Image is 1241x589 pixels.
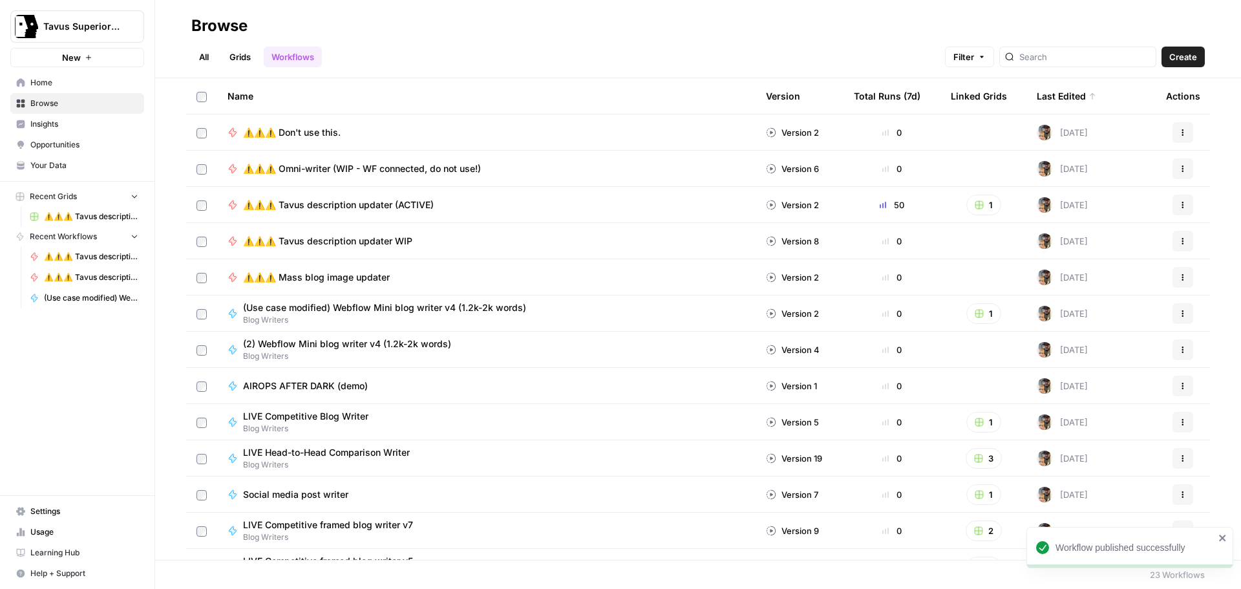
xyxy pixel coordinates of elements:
img: 75men5xajoha24slrmvs4mz46cue [1037,161,1052,177]
img: 75men5xajoha24slrmvs4mz46cue [1037,378,1052,394]
button: Help + Support [10,563,144,584]
span: LIVE Competitive framed blog writer v7 [243,519,413,531]
span: Create [1169,50,1197,63]
div: [DATE] [1037,125,1088,140]
div: Version 4 [766,343,820,356]
button: 2 [966,520,1002,541]
div: Linked Grids [951,78,1007,114]
div: Version 9 [766,524,819,537]
span: Blog Writers [243,459,420,471]
span: LIVE Competitive framed blog writer v5 [243,555,413,568]
span: Blog Writers [243,531,423,543]
a: (Use case modified) Webflow Mini blog writer v4 (1.2k-2k words) [24,288,144,308]
div: [DATE] [1037,197,1088,213]
div: [DATE] [1037,306,1088,321]
button: 3 [966,448,1002,469]
a: Browse [10,93,144,114]
img: 75men5xajoha24slrmvs4mz46cue [1037,197,1052,213]
a: LIVE Competitive framed blog writer v5Blog Writers [228,555,745,579]
div: 23 Workflows [1150,568,1205,581]
span: New [62,51,81,64]
div: [DATE] [1037,523,1088,539]
img: 75men5xajoha24slrmvs4mz46cue [1037,306,1052,321]
div: Version 2 [766,198,819,211]
a: Learning Hub [10,542,144,563]
a: ⚠️⚠️⚠️ Tavus description updater (ACTIVE) Grid [24,206,144,227]
span: ⚠️⚠️⚠️ Tavus description updater WIP [44,251,138,262]
div: 0 [854,380,930,392]
div: 0 [854,235,930,248]
div: Workflow published successfully [1055,541,1214,554]
a: Workflows [264,47,322,67]
img: 75men5xajoha24slrmvs4mz46cue [1037,233,1052,249]
a: LIVE Head-to-Head Comparison WriterBlog Writers [228,446,745,471]
img: 75men5xajoha24slrmvs4mz46cue [1037,487,1052,502]
span: ⚠️⚠️⚠️ Tavus description updater (ACTIVE) Grid [44,211,138,222]
div: Version 2 [766,271,819,284]
span: ⚠️⚠️⚠️ Tavus description updater (ACTIVE) [243,198,434,211]
span: Usage [30,526,138,538]
a: (Use case modified) Webflow Mini blog writer v4 (1.2k-2k words)Blog Writers [228,301,745,326]
div: Version [766,78,800,114]
span: ⚠️⚠️⚠️ Tavus description updater (ACTIVE) [44,272,138,283]
a: (2) Webflow Mini blog writer v4 (1.2k-2k words)Blog Writers [228,337,745,362]
button: Recent Workflows [10,227,144,246]
a: Grids [222,47,259,67]
span: Blog Writers [243,423,379,434]
a: ⚠️⚠️⚠️ Don't use this. [228,126,745,139]
button: New [10,48,144,67]
span: Home [30,77,138,89]
div: [DATE] [1037,233,1088,249]
div: 0 [854,162,930,175]
a: Insights [10,114,144,134]
span: Social media post writer [243,488,348,501]
a: All [191,47,217,67]
span: Recent Grids [30,191,77,202]
img: 75men5xajoha24slrmvs4mz46cue [1037,451,1052,466]
a: ⚠️⚠️⚠️ Tavus description updater (ACTIVE) [24,267,144,288]
a: Opportunities [10,134,144,155]
div: Version 7 [766,488,818,501]
a: ⚠️⚠️⚠️ Tavus description updater (ACTIVE) [228,198,745,211]
img: 75men5xajoha24slrmvs4mz46cue [1037,270,1052,285]
div: 50 [854,198,930,211]
span: Tavus Superiority [43,20,122,33]
div: [DATE] [1037,342,1088,358]
button: 1 [966,484,1001,505]
button: Filter [945,47,994,67]
div: 0 [854,452,930,465]
div: 0 [854,126,930,139]
button: Workspace: Tavus Superiority [10,10,144,43]
span: (Use case modified) Webflow Mini blog writer v4 (1.2k-2k words) [243,301,526,314]
img: 75men5xajoha24slrmvs4mz46cue [1037,414,1052,430]
a: Your Data [10,155,144,176]
div: Total Runs (7d) [854,78,920,114]
span: Settings [30,506,138,517]
img: 75men5xajoha24slrmvs4mz46cue [1037,125,1052,140]
div: Version 6 [766,162,819,175]
div: [DATE] [1037,487,1088,502]
div: Last Edited [1037,78,1096,114]
div: Version 1 [766,380,817,392]
button: Create [1161,47,1205,67]
div: Version 5 [766,416,819,429]
span: Opportunities [30,139,138,151]
span: Insights [30,118,138,130]
div: 0 [854,271,930,284]
img: Tavus Superiority Logo [15,15,38,38]
a: LIVE Competitive Blog WriterBlog Writers [228,410,745,434]
a: ⚠️⚠️⚠️ Mass blog image updater [228,271,745,284]
div: Version 8 [766,235,819,248]
div: Version 2 [766,126,819,139]
div: Version 2 [766,307,819,320]
span: Learning Hub [30,547,138,559]
div: [DATE] [1037,378,1088,394]
div: Actions [1166,78,1200,114]
span: LIVE Head-to-Head Comparison Writer [243,446,410,459]
div: [DATE] [1037,270,1088,285]
span: Browse [30,98,138,109]
span: ⚠️⚠️⚠️ Tavus description updater WIP [243,235,412,248]
span: Recent Workflows [30,231,97,242]
button: 1 [966,412,1001,433]
img: 75men5xajoha24slrmvs4mz46cue [1037,523,1052,539]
